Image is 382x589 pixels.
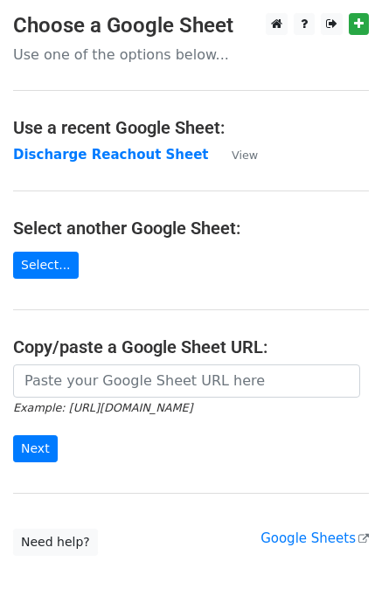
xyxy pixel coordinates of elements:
[13,529,98,556] a: Need help?
[13,252,79,279] a: Select...
[13,336,369,357] h4: Copy/paste a Google Sheet URL:
[13,435,58,462] input: Next
[13,147,209,163] a: Discharge Reachout Sheet
[13,117,369,138] h4: Use a recent Google Sheet:
[13,45,369,64] p: Use one of the options below...
[13,364,360,398] input: Paste your Google Sheet URL here
[214,147,258,163] a: View
[232,149,258,162] small: View
[13,218,369,239] h4: Select another Google Sheet:
[260,530,369,546] a: Google Sheets
[13,401,192,414] small: Example: [URL][DOMAIN_NAME]
[13,13,369,38] h3: Choose a Google Sheet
